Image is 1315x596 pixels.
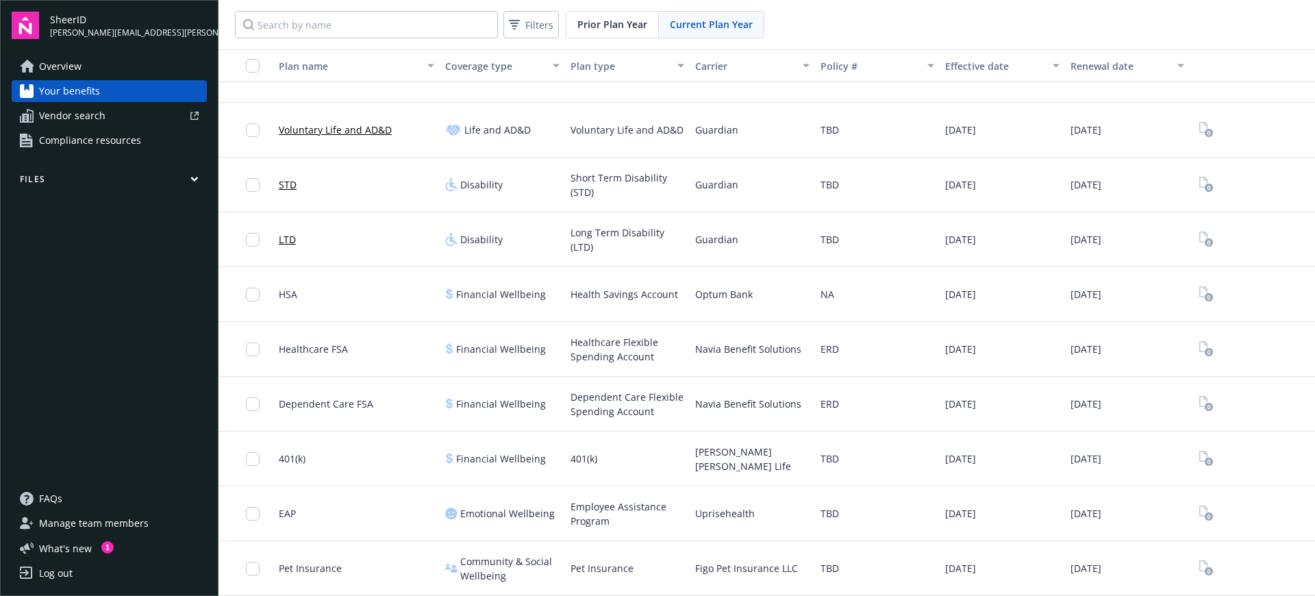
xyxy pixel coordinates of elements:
[577,17,647,32] span: Prior Plan Year
[695,177,738,192] span: Guardian
[279,451,305,466] span: 401(k)
[821,451,839,466] span: TBD
[279,59,419,73] div: Plan name
[246,562,260,575] input: Toggle Row Selected
[695,397,801,411] span: Navia Benefit Solutions
[1195,229,1217,251] span: View Plan Documents
[460,506,555,521] span: Emotional Wellbeing
[1070,342,1101,356] span: [DATE]
[821,177,839,192] span: TBD
[1065,49,1190,82] button: Renewal date
[1070,561,1101,575] span: [DATE]
[39,488,62,510] span: FAQs
[12,55,207,77] a: Overview
[39,129,141,151] span: Compliance resources
[12,105,207,127] a: Vendor search
[1070,123,1101,137] span: [DATE]
[464,123,531,137] span: Life and AD&D
[440,49,565,82] button: Coverage type
[101,541,114,554] div: 1
[690,49,815,82] button: Carrier
[695,445,810,473] span: [PERSON_NAME] [PERSON_NAME] Life
[246,123,260,137] input: Toggle Row Selected
[39,80,100,102] span: Your benefits
[506,15,556,35] span: Filters
[1195,503,1217,525] span: View Plan Documents
[1070,397,1101,411] span: [DATE]
[279,397,373,411] span: Dependent Care FSA
[821,123,839,137] span: TBD
[1070,451,1101,466] span: [DATE]
[945,287,976,301] span: [DATE]
[460,554,560,583] span: Community & Social Wellbeing
[279,177,297,192] a: STD
[695,232,738,247] span: Guardian
[279,232,296,247] a: LTD
[945,397,976,411] span: [DATE]
[1195,393,1217,415] span: View Plan Documents
[821,506,839,521] span: TBD
[1195,338,1217,360] a: View Plan Documents
[821,397,839,411] span: ERD
[815,49,940,82] button: Policy #
[50,12,207,39] button: SheerID[PERSON_NAME][EMAIL_ADDRESS][PERSON_NAME][DOMAIN_NAME]
[50,27,207,39] span: [PERSON_NAME][EMAIL_ADDRESS][PERSON_NAME][DOMAIN_NAME]
[12,80,207,102] a: Your benefits
[821,287,834,301] span: NA
[460,177,503,192] span: Disability
[571,225,685,254] span: Long Term Disability (LTD)
[12,173,207,190] button: Files
[279,287,297,301] span: HSA
[940,49,1065,82] button: Effective date
[1195,448,1217,470] span: View Plan Documents
[279,561,342,575] span: Pet Insurance
[1070,506,1101,521] span: [DATE]
[246,59,260,73] input: Select all
[821,232,839,247] span: TBD
[945,451,976,466] span: [DATE]
[695,59,794,73] div: Carrier
[246,452,260,466] input: Toggle Row Selected
[525,18,553,32] span: Filters
[12,12,39,39] img: navigator-logo.svg
[39,541,92,556] span: What ' s new
[945,506,976,521] span: [DATE]
[945,59,1044,73] div: Effective date
[246,288,260,301] input: Toggle Row Selected
[39,105,105,127] span: Vendor search
[945,342,976,356] span: [DATE]
[695,123,738,137] span: Guardian
[456,397,546,411] span: Financial Wellbeing
[1070,287,1101,301] span: [DATE]
[571,451,597,466] span: 401(k)
[456,287,546,301] span: Financial Wellbeing
[503,11,559,38] button: Filters
[1070,59,1170,73] div: Renewal date
[12,541,114,556] button: What's new1
[1070,177,1101,192] span: [DATE]
[821,342,839,356] span: ERD
[279,506,296,521] span: EAP
[246,397,260,411] input: Toggle Row Selected
[695,506,755,521] span: Uprisehealth
[1195,119,1217,141] span: View Plan Documents
[945,123,976,137] span: [DATE]
[571,171,685,199] span: Short Term Disability (STD)
[695,342,801,356] span: Navia Benefit Solutions
[1195,558,1217,580] a: View Plan Documents
[246,343,260,356] input: Toggle Row Selected
[279,342,348,356] span: Healthcare FSA
[571,123,684,137] span: Voluntary Life and AD&D
[246,178,260,192] input: Toggle Row Selected
[695,561,798,575] span: Figo Pet Insurance LLC
[1195,284,1217,306] span: View Plan Documents
[39,562,73,584] div: Log out
[456,342,546,356] span: Financial Wellbeing
[945,232,976,247] span: [DATE]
